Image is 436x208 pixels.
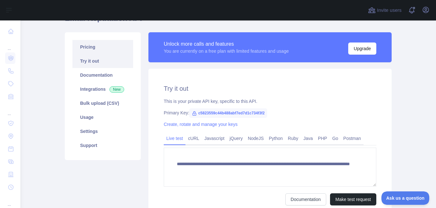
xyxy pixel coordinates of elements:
[72,54,133,68] a: Try it out
[189,108,267,118] span: c5823559c44b488abf7ed7d1c734f3f2
[381,191,430,205] iframe: Toggle Customer Support
[348,42,376,55] button: Upgrade
[72,82,133,96] a: Integrations New
[72,68,133,82] a: Documentation
[164,98,376,104] div: This is your private API key, specific to this API.
[109,86,124,93] span: New
[72,138,133,152] a: Support
[72,40,133,54] a: Pricing
[164,40,289,48] div: Unlock more calls and features
[315,133,330,143] a: PHP
[5,104,15,116] div: ...
[285,133,301,143] a: Ruby
[245,133,266,143] a: NodeJS
[266,133,285,143] a: Python
[72,96,133,110] a: Bulk upload (CSV)
[5,194,15,207] div: ...
[185,133,202,143] a: cURL
[330,193,376,205] button: Make test request
[164,110,376,116] div: Primary Key:
[202,133,227,143] a: Javascript
[285,193,326,205] a: Documentation
[72,124,133,138] a: Settings
[65,13,392,28] h1: Email Reputation API
[164,122,237,127] a: Create, rotate and manage your keys
[341,133,364,143] a: Postman
[330,133,341,143] a: Go
[5,38,15,51] div: ...
[164,133,185,143] a: Live test
[301,133,316,143] a: Java
[227,133,245,143] a: jQuery
[72,110,133,124] a: Usage
[164,48,289,54] div: You are currently on a free plan with limited features and usage
[377,7,402,14] span: Invite users
[164,84,376,93] h2: Try it out
[367,5,403,15] button: Invite users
